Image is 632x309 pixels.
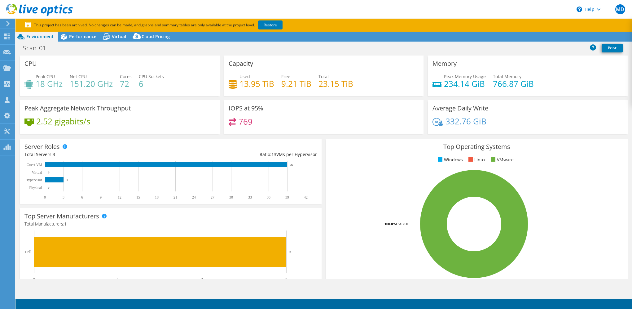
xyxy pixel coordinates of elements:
[139,80,164,87] h4: 6
[318,80,353,87] h4: 23.15 TiB
[136,195,140,199] text: 15
[445,118,486,125] h4: 332.76 GiB
[304,195,308,199] text: 42
[120,80,132,87] h4: 72
[67,178,68,181] text: 3
[489,156,514,163] li: VMware
[24,151,171,158] div: Total Servers:
[281,80,311,87] h4: 9.21 TiB
[229,195,233,199] text: 30
[467,156,485,163] li: Linux
[331,143,623,150] h3: Top Operating Systems
[271,151,276,157] span: 13
[201,277,203,281] text: 2
[384,222,396,226] tspan: 100.0%
[437,156,463,163] li: Windows
[432,105,488,112] h3: Average Daily Write
[155,195,159,199] text: 18
[27,163,42,167] text: Guest VM
[318,74,329,79] span: Total
[239,74,250,79] span: Used
[211,195,214,199] text: 27
[615,4,625,14] span: MD
[117,277,119,281] text: 1
[285,277,287,281] text: 3
[290,163,293,166] text: 39
[48,171,50,174] text: 0
[25,22,328,29] p: This project has been archived. No changes can be made, and graphs and summary tables are only av...
[267,195,270,199] text: 36
[493,80,534,87] h4: 766.87 GiB
[171,151,317,158] div: Ratio: VMs per Hypervisor
[25,178,42,182] text: Hypervisor
[32,170,42,175] text: Virtual
[142,34,170,39] span: Cloud Pricing
[493,74,521,79] span: Total Memory
[69,34,96,39] span: Performance
[33,277,35,281] text: 0
[70,80,113,87] h4: 151.20 GHz
[248,195,252,199] text: 33
[285,195,289,199] text: 39
[139,74,164,79] span: CPU Sockets
[44,195,46,199] text: 0
[258,20,283,29] a: Restore
[444,80,486,87] h4: 234.14 GiB
[239,80,274,87] h4: 13.95 TiB
[239,118,252,125] h4: 769
[36,80,63,87] h4: 18 GHz
[25,250,31,254] text: Dell
[24,105,131,112] h3: Peak Aggregate Network Throughput
[100,195,102,199] text: 9
[20,45,55,52] h1: Scan_01
[229,105,263,112] h3: IOPS at 95%
[53,151,55,157] span: 3
[281,74,290,79] span: Free
[64,221,67,227] span: 1
[81,195,83,199] text: 6
[577,7,582,12] svg: \n
[36,118,90,125] h4: 2.52 gigabits/s
[24,221,317,227] h4: Total Manufacturers:
[173,195,177,199] text: 21
[396,222,408,226] tspan: ESXi 8.0
[602,44,623,52] a: Print
[289,250,291,254] text: 3
[24,143,60,150] h3: Server Roles
[120,74,132,79] span: Cores
[118,195,121,199] text: 12
[36,74,55,79] span: Peak CPU
[63,195,64,199] text: 3
[229,60,253,67] h3: Capacity
[24,60,37,67] h3: CPU
[26,34,54,39] span: Environment
[24,213,99,220] h3: Top Server Manufacturers
[444,74,486,79] span: Peak Memory Usage
[48,186,50,189] text: 0
[432,60,457,67] h3: Memory
[29,186,42,190] text: Physical
[70,74,87,79] span: Net CPU
[112,34,126,39] span: Virtual
[192,195,196,199] text: 24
